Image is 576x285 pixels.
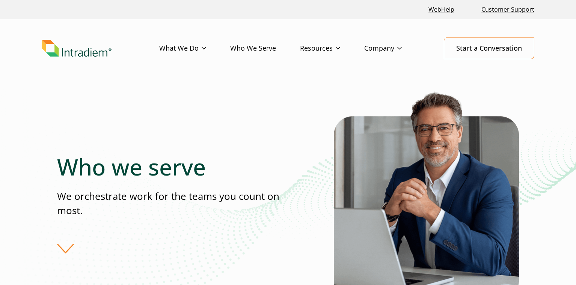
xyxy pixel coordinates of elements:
[159,37,230,59] a: What We Do
[444,37,534,59] a: Start a Conversation
[364,37,426,59] a: Company
[42,40,112,57] img: Intradiem
[300,37,364,59] a: Resources
[425,1,457,18] a: Link opens in a new window
[57,189,288,217] p: We orchestrate work for the teams you count on most.
[57,153,288,180] h1: Who we serve
[42,40,159,57] a: Link to homepage of Intradiem
[230,37,300,59] a: Who We Serve
[478,1,537,18] a: Customer Support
